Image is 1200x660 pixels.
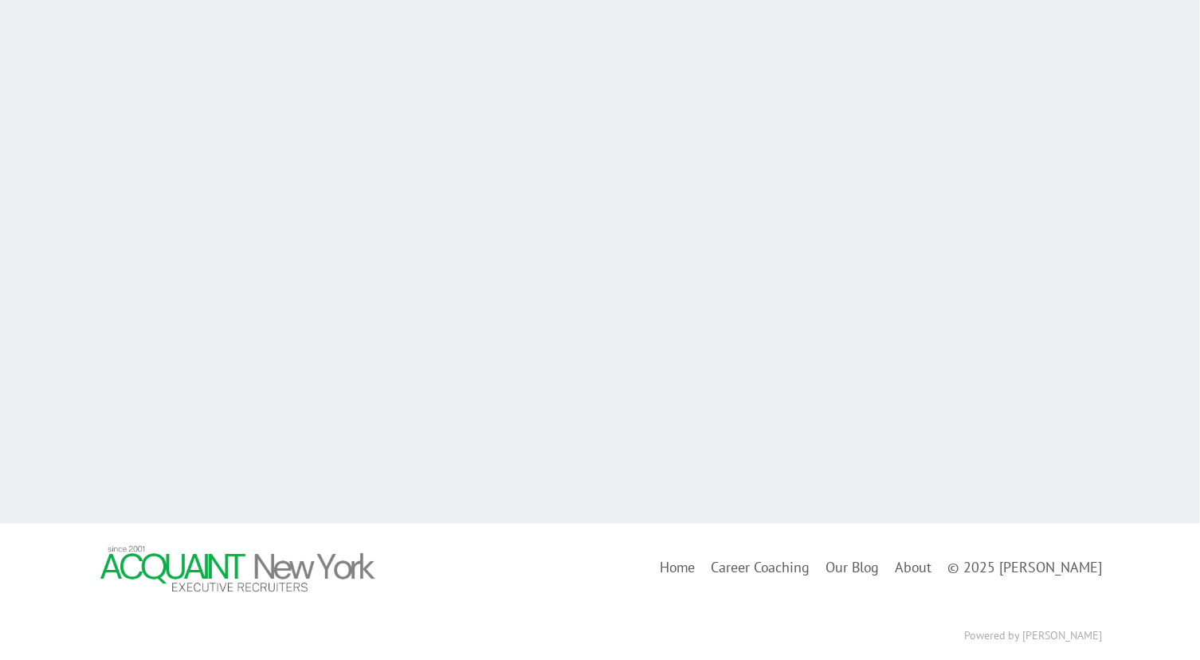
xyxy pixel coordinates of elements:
[895,557,931,580] a: About
[98,543,377,595] img: Footer Logo
[660,557,695,580] a: Home
[825,557,879,580] a: Our Blog
[947,559,1102,577] span: © 2025 [PERSON_NAME]
[964,629,1102,643] a: Powered by [PERSON_NAME]
[711,557,810,580] a: Career Coaching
